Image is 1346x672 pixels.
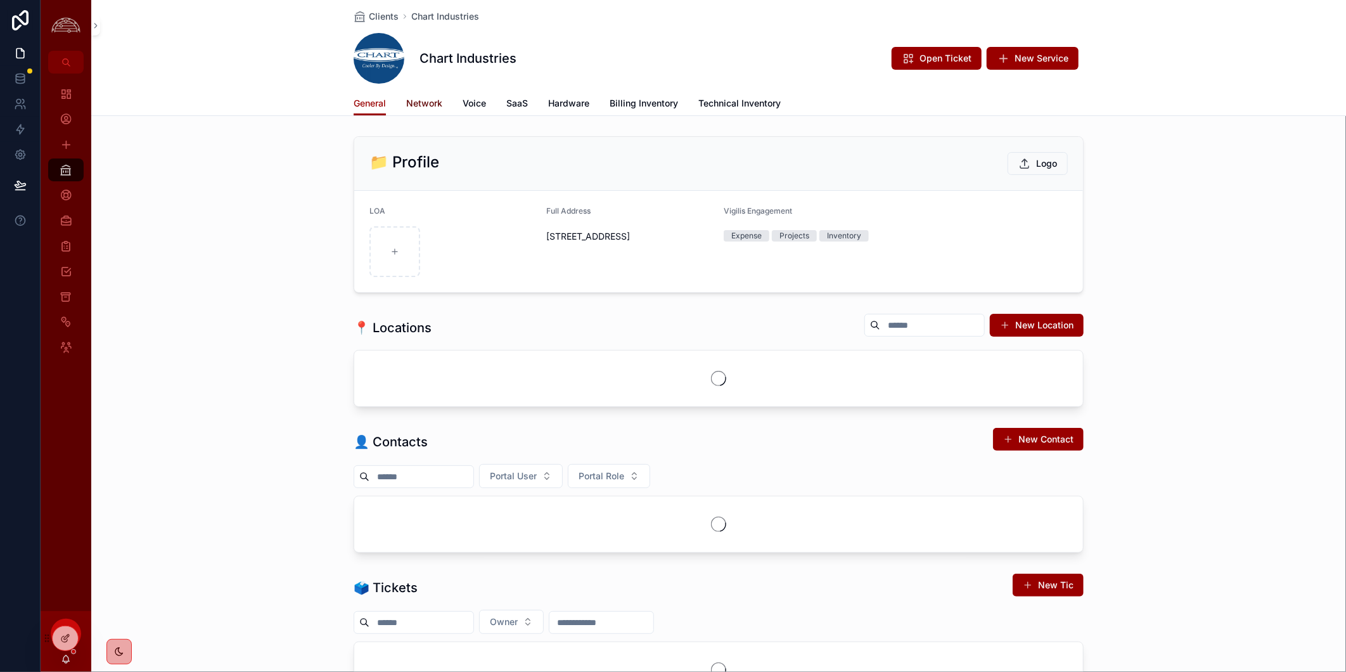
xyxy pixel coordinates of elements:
span: Technical Inventory [698,97,781,110]
span: Hardware [548,97,589,110]
a: Hardware [548,92,589,117]
div: Inventory [827,230,861,242]
span: LOA [369,206,385,216]
span: SaaS [506,97,528,110]
button: Select Button [479,610,544,634]
h1: Chart Industries [420,49,516,67]
span: General [354,97,386,110]
h1: 🗳️ Tickets [354,579,418,597]
span: Portal User [490,470,537,482]
button: Select Button [568,464,650,488]
a: Network [406,92,442,117]
button: Logo [1008,152,1068,175]
span: Logo [1036,157,1057,170]
span: Vigilis Engagement [724,206,792,216]
h1: 📍 Locations [354,319,432,337]
button: New Service [987,47,1079,70]
a: Voice [463,92,486,117]
a: Technical Inventory [698,92,781,117]
button: Open Ticket [892,47,982,70]
span: Portal Role [579,470,624,482]
a: SaaS [506,92,528,117]
button: New Location [990,314,1084,337]
span: Owner [490,616,518,628]
span: Network [406,97,442,110]
span: [STREET_ADDRESS] [547,230,714,243]
button: Select Button [479,464,563,488]
div: scrollable content [41,74,91,375]
span: Clients [369,10,399,23]
a: General [354,92,386,116]
img: App logo [48,16,84,36]
a: Chart Industries [411,10,479,23]
span: New Service [1015,52,1068,65]
a: Billing Inventory [610,92,678,117]
h1: 👤 Contacts [354,433,428,451]
span: Full Address [547,206,591,216]
div: Expense [731,230,762,242]
div: Projects [779,230,809,242]
button: New Tic [1013,574,1084,597]
button: New Contact [993,428,1084,451]
span: Open Ticket [920,52,971,65]
h2: 📁 Profile [369,152,439,172]
span: Billing Inventory [610,97,678,110]
a: Clients [354,10,399,23]
span: Voice [463,97,486,110]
